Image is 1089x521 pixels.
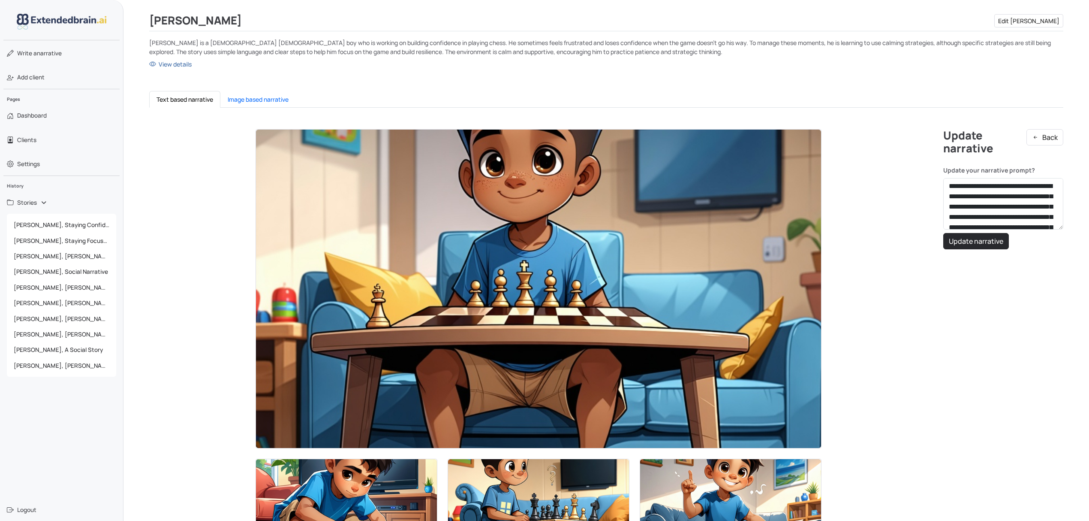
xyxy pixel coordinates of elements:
[10,248,113,264] span: [PERSON_NAME], [PERSON_NAME]'s Cavity Adventure
[149,14,1063,27] div: [PERSON_NAME]
[220,91,296,108] button: Image based narrative
[10,264,113,279] span: [PERSON_NAME], Social Narrative
[943,233,1009,249] button: Update narrative
[17,506,36,514] span: Logout
[17,49,37,57] span: Write a
[17,198,37,207] span: Stories
[7,280,116,295] a: [PERSON_NAME], [PERSON_NAME]'s Dental X-Ray Adventure
[10,280,113,295] span: [PERSON_NAME], [PERSON_NAME]'s Dental X-Ray Adventure
[7,342,116,357] a: [PERSON_NAME], A Social Story
[7,295,116,311] a: [PERSON_NAME], [PERSON_NAME]'s Dental Adventure
[943,166,1035,174] b: Update your narrative prompt?
[994,14,1063,27] a: Edit [PERSON_NAME]
[10,327,113,342] span: [PERSON_NAME], [PERSON_NAME]'s Upanayanam Adventure
[17,160,40,168] span: Settings
[7,248,116,264] a: [PERSON_NAME], [PERSON_NAME]'s Cavity Adventure
[17,49,62,58] span: narrative
[943,129,1063,155] h2: Update narrative
[10,233,113,248] span: [PERSON_NAME], Staying Focused During My Chess Game
[17,111,47,120] span: Dashboard
[17,14,107,30] img: logo
[149,91,220,108] button: Text based narrative
[256,130,821,448] img: Thumbnail
[149,60,1063,69] a: View details
[7,217,116,233] a: [PERSON_NAME], Staying Confident While Playing Chess
[7,264,116,279] a: [PERSON_NAME], Social Narrative
[7,233,116,248] a: [PERSON_NAME], Staying Focused During My Chess Game
[10,358,113,373] span: [PERSON_NAME], [PERSON_NAME]'s Upanayanam Ceremony: A Special Day
[7,327,116,342] a: [PERSON_NAME], [PERSON_NAME]'s Upanayanam Adventure
[7,311,116,327] a: [PERSON_NAME], [PERSON_NAME]'s Adventure at the Dentist: Getting a Cavity Filled
[10,295,113,311] span: [PERSON_NAME], [PERSON_NAME]'s Dental Adventure
[7,358,116,373] a: [PERSON_NAME], [PERSON_NAME]'s Upanayanam Ceremony: A Special Day
[149,38,1063,56] p: [PERSON_NAME] is a [DEMOGRAPHIC_DATA] [DEMOGRAPHIC_DATA] boy who is working on building confidenc...
[10,217,113,233] span: [PERSON_NAME], Staying Confident While Playing Chess
[1026,129,1063,145] button: Back
[17,73,45,82] span: Add client
[10,311,113,327] span: [PERSON_NAME], [PERSON_NAME]'s Adventure at the Dentist: Getting a Cavity Filled
[10,342,113,357] span: [PERSON_NAME], A Social Story
[17,136,36,144] span: Clients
